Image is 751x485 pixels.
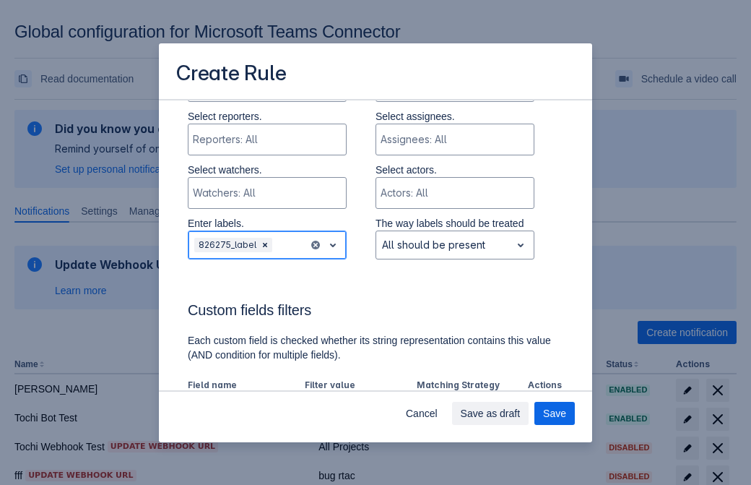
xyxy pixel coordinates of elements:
[259,239,271,251] span: Clear
[452,402,529,425] button: Save as draft
[522,377,563,395] th: Actions
[176,61,287,89] h3: Create Rule
[375,216,534,231] p: The way labels should be treated
[188,163,347,177] p: Select watchers.
[310,239,321,251] button: clear
[375,109,534,124] p: Select assignees.
[543,402,566,425] span: Save
[188,377,299,395] th: Field name
[375,163,534,177] p: Select actors.
[194,238,258,252] div: 826275_label
[411,377,523,395] th: Matching Strategy
[258,238,272,252] div: Remove 826275_label
[299,377,411,395] th: Filter value
[188,109,347,124] p: Select reporters.
[188,301,563,325] h3: Custom fields filters
[534,402,575,425] button: Save
[461,402,521,425] span: Save as draft
[188,333,563,362] p: Each custom field is checked whether its string representation contains this value (AND condition...
[397,402,446,425] button: Cancel
[159,99,592,392] div: Scrollable content
[324,236,342,254] span: open
[188,216,347,231] p: Enter labels.
[406,402,438,425] span: Cancel
[512,236,529,254] span: open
